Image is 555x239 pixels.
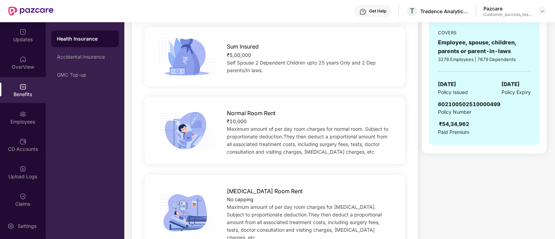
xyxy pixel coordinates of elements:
[19,165,26,172] img: svg+xml;base64,PHN2ZyBpZD0iVXBsb2FkX0xvZ3MiIGRhdGEtbmFtZT0iVXBsb2FkIExvZ3MiIHhtbG5zPSJodHRwOi8vd3...
[57,35,113,42] div: Health Insurance
[359,8,366,15] img: svg+xml;base64,PHN2ZyBpZD0iSGVscC0zMngzMiIgeG1sbnM9Imh0dHA6Ly93d3cudzMub3JnLzIwMDAvc3ZnIiB3aWR0aD...
[438,128,469,136] span: Paid Premium
[156,35,217,78] img: icon
[483,12,532,17] div: Customer_success_team_lead
[19,111,26,118] img: svg+xml;base64,PHN2ZyBpZD0iRW1wbG95ZWVzIiB4bWxucz0iaHR0cDovL3d3dy53My5vcmcvMjAwMC9zdmciIHdpZHRoPS...
[438,109,471,115] span: Policy Number
[19,138,26,145] img: svg+xml;base64,PHN2ZyBpZD0iQ0RfQWNjb3VudHMiIGRhdGEtbmFtZT0iQ0QgQWNjb3VudHMiIHhtbG5zPSJodHRwOi8vd3...
[19,56,26,63] img: svg+xml;base64,PHN2ZyBpZD0iSG9tZSIgeG1sbnM9Imh0dHA6Ly93d3cudzMub3JnLzIwMDAvc3ZnIiB3aWR0aD0iMjAiIG...
[438,29,531,36] div: COVERS
[227,109,276,118] span: Normal Room Rent
[227,51,394,59] div: ₹5,00,000
[8,7,53,16] img: New Pazcare Logo
[502,80,520,88] span: [DATE]
[540,8,545,14] img: svg+xml;base64,PHN2ZyBpZD0iRHJvcGRvd24tMzJ4MzIiIHhtbG5zPSJodHRwOi8vd3d3LnczLm9yZy8yMDAwL3N2ZyIgd2...
[410,7,414,15] span: T
[227,60,376,73] span: Self Spouse 2 Dependent Children upto 25 years Only and 2 Dep parents/In laws.
[19,83,26,90] img: svg+xml;base64,PHN2ZyBpZD0iQmVuZWZpdHMiIHhtbG5zPSJodHRwOi8vd3d3LnczLm9yZy8yMDAwL3N2ZyIgd2lkdGg9Ij...
[439,120,469,128] div: ₹54,34,962
[156,191,217,234] img: icon
[438,88,468,96] span: Policy Issued
[502,88,531,96] span: Policy Expiry
[227,196,394,203] div: No capping
[438,38,531,56] div: Employee, spouse, children, parents or parent-in-laws
[57,72,113,78] div: GMC Top-up
[57,54,113,60] div: Accidental Insurance
[19,193,26,200] img: svg+xml;base64,PHN2ZyBpZD0iQ2xhaW0iIHhtbG5zPSJodHRwOi8vd3d3LnczLm9yZy8yMDAwL3N2ZyIgd2lkdGg9IjIwIi...
[16,223,39,230] div: Settings
[227,118,394,125] div: ₹10,000
[7,223,14,230] img: svg+xml;base64,PHN2ZyBpZD0iU2V0dGluZy0yMHgyMCIgeG1sbnM9Imh0dHA6Ly93d3cudzMub3JnLzIwMDAvc3ZnIiB3aW...
[227,42,259,51] span: Sum Insured
[483,5,532,12] div: Pazcare
[227,126,389,155] span: Maximum amount of per day room charges for normal room. Subject to proportionate deduction.They t...
[438,101,500,108] span: 602100502510000499
[420,8,469,15] div: Tredence Analytics Solutions Private Limited
[19,28,26,35] img: svg+xml;base64,PHN2ZyBpZD0iVXBkYXRlZCIgeG1sbnM9Imh0dHA6Ly93d3cudzMub3JnLzIwMDAvc3ZnIiB3aWR0aD0iMj...
[156,110,217,152] img: icon
[369,8,386,14] div: Get Help
[438,80,456,88] span: [DATE]
[438,56,531,63] div: 3276 Employees | 7679 Dependents
[227,187,303,196] span: [MEDICAL_DATA] Room Rent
